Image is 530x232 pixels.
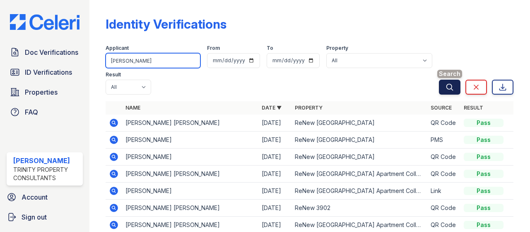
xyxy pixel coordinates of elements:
[295,105,323,111] a: Property
[464,187,503,195] div: Pass
[291,166,427,183] td: ReNew [GEOGRAPHIC_DATA] Apartment Collection
[122,115,258,132] td: [PERSON_NAME] [PERSON_NAME]
[258,115,291,132] td: [DATE]
[258,183,291,200] td: [DATE]
[427,115,460,132] td: QR Code
[291,200,427,217] td: ReNew 3902
[326,45,348,51] label: Property
[427,149,460,166] td: QR Code
[427,132,460,149] td: PMS
[291,132,427,149] td: ReNew [GEOGRAPHIC_DATA]
[291,115,427,132] td: ReNew [GEOGRAPHIC_DATA]
[431,105,452,111] a: Source
[464,153,503,161] div: Pass
[464,105,483,111] a: Result
[258,166,291,183] td: [DATE]
[464,136,503,144] div: Pass
[427,183,460,200] td: Link
[25,47,78,57] span: Doc Verifications
[3,209,86,225] a: Sign out
[22,212,47,222] span: Sign out
[291,149,427,166] td: ReNew [GEOGRAPHIC_DATA]
[122,149,258,166] td: [PERSON_NAME]
[22,192,48,202] span: Account
[106,53,200,68] input: Search by name or phone number
[7,64,83,81] a: ID Verifications
[267,45,273,51] label: To
[25,67,72,77] span: ID Verifications
[122,183,258,200] td: [PERSON_NAME]
[3,189,86,205] a: Account
[106,45,129,51] label: Applicant
[25,87,58,97] span: Properties
[106,71,121,78] label: Result
[7,84,83,100] a: Properties
[427,166,460,183] td: QR Code
[7,104,83,120] a: FAQ
[122,132,258,149] td: [PERSON_NAME]
[125,105,140,111] a: Name
[258,200,291,217] td: [DATE]
[13,156,79,166] div: [PERSON_NAME]
[106,17,226,32] div: Identity Verifications
[464,170,503,178] div: Pass
[258,132,291,149] td: [DATE]
[464,204,503,212] div: Pass
[25,107,38,117] span: FAQ
[207,45,220,51] label: From
[258,149,291,166] td: [DATE]
[122,166,258,183] td: [PERSON_NAME] [PERSON_NAME]
[437,70,462,78] span: Search
[262,105,282,111] a: Date ▼
[464,119,503,127] div: Pass
[3,14,86,30] img: CE_Logo_Blue-a8612792a0a2168367f1c8372b55b34899dd931a85d93a1a3d3e32e68fde9ad4.png
[427,200,460,217] td: QR Code
[7,44,83,61] a: Doc Verifications
[464,221,503,229] div: Pass
[13,166,79,182] div: Trinity Property Consultants
[291,183,427,200] td: ReNew [GEOGRAPHIC_DATA] Apartment Collection
[439,80,460,95] button: Search
[122,200,258,217] td: [PERSON_NAME] [PERSON_NAME]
